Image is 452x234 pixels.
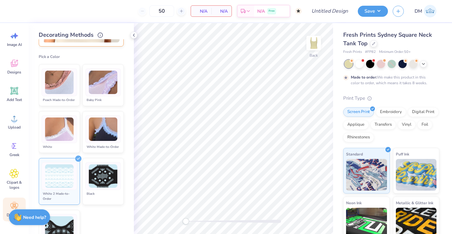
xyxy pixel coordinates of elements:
[149,5,174,17] input: – –
[343,133,374,142] div: Rhinestones
[257,8,265,15] span: N/A
[7,212,22,218] span: Decorate
[89,164,117,188] img: Black
[343,95,439,102] div: Print Type
[45,117,74,141] img: White
[45,164,74,188] img: White 2 Made-to-Order
[346,151,363,157] span: Standard
[351,74,429,86] div: We make this product in this color to order, which means it takes 8 weeks.
[307,37,320,49] img: Back
[343,49,362,55] span: Fresh Prints
[351,75,377,80] strong: Made to order:
[396,159,437,191] img: Puff Ink
[183,218,189,225] div: Accessibility label
[398,120,416,130] div: Vinyl
[10,152,19,157] span: Greek
[343,107,374,117] div: Screen Print
[306,5,353,17] input: Untitled Design
[85,98,121,103] div: Baby Pink
[42,144,77,149] div: White
[195,8,207,15] span: N/A
[412,5,439,17] a: DM
[8,125,21,130] span: Upload
[215,8,228,15] span: N/A
[408,107,439,117] div: Digital Print
[417,120,432,130] div: Foil
[365,49,376,55] span: # FP82
[346,199,362,206] span: Neon Ink
[42,98,77,103] div: Peach Made-to-Order
[424,5,436,17] img: Diana Malta
[85,191,121,201] div: Black
[396,199,433,206] span: Metallic & Glitter Ink
[7,97,22,102] span: Add Text
[42,191,77,201] div: White 2 Made-to-Order
[343,120,369,130] div: Applique
[45,71,74,94] img: Peach Made-to-Order
[7,70,21,75] span: Designs
[376,107,406,117] div: Embroidery
[39,54,60,59] span: Pick a Color
[39,31,124,39] div: Decorating Methods
[343,31,432,47] span: Fresh Prints Sydney Square Neck Tank Top
[415,8,422,15] span: DM
[396,151,409,157] span: Puff Ink
[346,159,387,191] img: Standard
[89,71,117,94] img: Baby Pink
[310,53,318,58] div: Back
[89,117,117,141] img: White Made-to-Order
[358,6,388,17] button: Save
[370,120,396,130] div: Transfers
[379,49,411,55] span: Minimum Order: 50 +
[7,42,22,47] span: Image AI
[269,9,275,13] span: Free
[85,144,121,149] div: White Made-to-Order
[23,214,46,220] strong: Need help?
[4,180,25,190] span: Clipart & logos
